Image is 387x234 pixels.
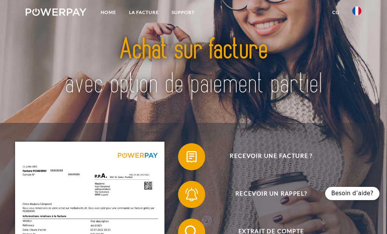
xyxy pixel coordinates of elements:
[183,186,200,203] img: qb_bell.svg
[326,6,346,19] a: CG
[352,6,361,15] img: fr
[94,6,123,19] a: Home
[26,8,86,16] img: logo-powerpay-white.svg
[165,6,201,19] a: Support
[325,187,379,200] div: Besoin d’aide?
[178,143,355,170] button: Recevoir une facture ?
[188,181,355,208] span: Recevoir un rappel?
[123,6,165,19] a: LA FACTURE
[183,148,200,165] img: qb_bill.svg
[178,181,355,208] button: Recevoir un rappel?
[168,142,364,172] a: Recevoir une facture ?
[188,143,355,170] span: Recevoir une facture ?
[168,179,364,210] a: Recevoir un rappel?
[60,23,327,110] img: title-powerpay_fr.svg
